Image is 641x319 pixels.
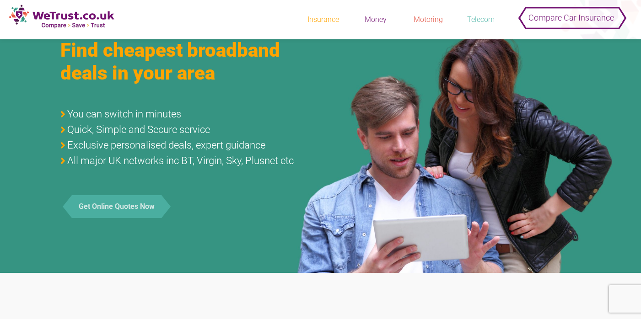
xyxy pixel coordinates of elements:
[60,155,314,166] li: All major UK networks inc BT, Virgin, Sky, Plusnet etc
[72,195,162,218] button: Get Online Quotes Now
[300,15,346,25] div: Insurance
[522,5,620,23] button: Compare Car Insurance
[353,15,399,25] div: Money
[458,15,504,25] div: Telecom
[60,39,314,85] h1: Find cheapest broadband deals in your area
[60,124,314,135] li: Quick, Simple and Secure service
[60,140,314,151] li: Exclusive personalised deals, expert guidance
[405,15,451,25] div: Motoring
[9,5,114,29] img: new-logo.png
[528,6,614,29] span: Compare Car Insurance
[60,109,314,120] li: You can switch in minutes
